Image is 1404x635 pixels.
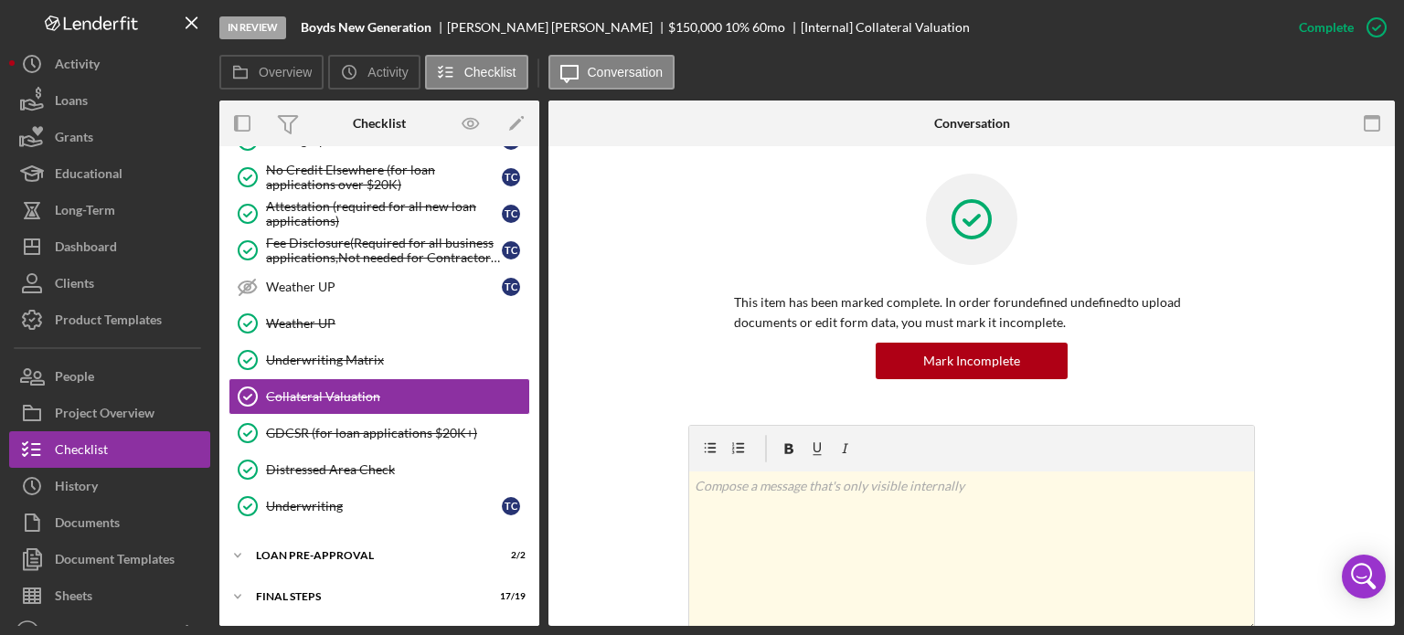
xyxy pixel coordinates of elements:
label: Overview [259,65,312,79]
button: Mark Incomplete [876,343,1068,379]
div: T C [502,168,520,186]
div: T C [502,241,520,259]
b: Boyds New Generation [301,20,431,35]
div: Loans [55,82,88,123]
button: Documents [9,504,210,541]
button: Clients [9,265,210,302]
button: Loans [9,82,210,119]
a: Weather UP [229,305,530,342]
div: T C [502,205,520,223]
p: This item has been marked complete. In order for undefined undefined to upload documents or edit ... [734,292,1209,333]
label: Activity [367,65,408,79]
div: Checklist [353,116,406,131]
div: Conversation [934,116,1010,131]
div: Activity [55,46,100,87]
div: History [55,468,98,509]
div: 17 / 19 [493,591,526,602]
div: Open Intercom Messenger [1342,555,1386,598]
div: Fee Disclosure(Required for all business applications,Not needed for Contractor loans) [266,236,502,265]
div: Documents [55,504,120,545]
a: Underwriting Matrix [229,342,530,378]
div: [PERSON_NAME] [PERSON_NAME] [447,20,668,35]
div: Mark Incomplete [923,343,1020,379]
div: Underwriting [266,499,502,513]
div: Product Templates [55,302,162,343]
button: Checklist [9,431,210,468]
button: People [9,358,210,395]
a: Fee Disclosure(Required for all business applications,Not needed for Contractor loans)TC [229,232,530,269]
button: Overview [219,55,324,90]
button: Conversation [548,55,675,90]
div: Complete [1299,9,1354,46]
a: Collateral Valuation [229,378,530,415]
div: Underwriting Matrix [266,353,529,367]
div: [Internal] Collateral Valuation [801,20,970,35]
div: In Review [219,16,286,39]
div: Checklist [55,431,108,472]
div: LOAN PRE-APPROVAL [256,550,480,561]
a: No Credit Elsewhere (for loan applications over $20K)TC [229,159,530,196]
div: Clients [55,265,94,306]
div: Project Overview [55,395,154,436]
label: Conversation [588,65,664,79]
div: Educational [55,155,122,196]
button: Project Overview [9,395,210,431]
div: GDCSR (for loan applications $20K+) [266,426,529,440]
div: 2 / 2 [493,550,526,561]
div: Dashboard [55,228,117,270]
div: Document Templates [55,541,175,582]
div: Weather UP [266,280,502,294]
button: Complete [1281,9,1395,46]
button: Checklist [425,55,528,90]
button: Grants [9,119,210,155]
div: Weather UP [266,316,529,331]
a: Attestation (required for all new loan applications)TC [229,196,530,232]
div: Sheets [55,577,92,619]
a: UnderwritingTC [229,488,530,524]
div: Grants [55,119,93,160]
button: Educational [9,155,210,192]
div: Collateral Valuation [266,389,529,404]
div: 60 mo [752,20,785,35]
button: Sheets [9,577,210,614]
div: Attestation (required for all new loan applications) [266,199,502,228]
div: FINAL STEPS [256,591,480,602]
div: No Credit Elsewhere (for loan applications over $20K) [266,163,502,192]
button: History [9,468,210,504]
div: T C [502,278,520,296]
button: Activity [328,55,420,90]
button: Document Templates [9,541,210,577]
button: Dashboard [9,228,210,265]
div: T C [502,497,520,515]
label: Checklist [464,65,516,79]
button: Product Templates [9,302,210,338]
a: Weather UPTC [229,269,530,305]
div: Long-Term [55,192,115,233]
div: Distressed Area Check [266,462,529,477]
button: Long-Term [9,192,210,228]
a: Distressed Area Check [229,451,530,488]
div: 10 % [725,20,750,35]
a: GDCSR (for loan applications $20K+) [229,415,530,451]
span: $150,000 [668,19,722,35]
button: Activity [9,46,210,82]
div: People [55,358,94,399]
